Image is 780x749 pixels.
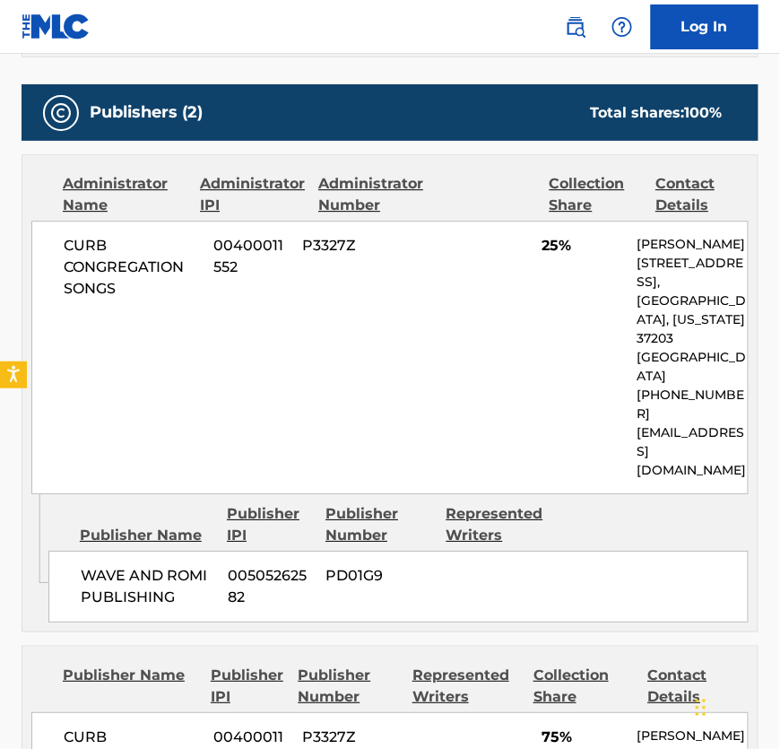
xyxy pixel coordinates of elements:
div: Total shares: [590,102,723,124]
p: [PERSON_NAME] [637,235,748,254]
img: MLC Logo [22,13,91,39]
iframe: Chat Widget [690,663,780,749]
img: help [611,16,633,38]
span: P3327Z [303,235,405,257]
span: 00505262582 [228,565,313,608]
div: Publisher IPI [227,503,312,546]
img: search [565,16,586,38]
div: Publisher Name [80,525,213,546]
div: Contact Details [648,665,750,708]
div: Contact Details [655,173,749,216]
span: 25% [542,235,624,257]
div: Collection Share [533,665,635,708]
img: Publishers [50,102,72,124]
p: [PERSON_NAME] [637,727,748,745]
span: WAVE AND ROMI PUBLISHING [81,565,214,608]
p: [EMAIL_ADDRESS][DOMAIN_NAME] [637,423,748,480]
div: Publisher Number [299,665,400,708]
p: [GEOGRAPHIC_DATA] [637,348,748,386]
div: Drag [696,681,706,735]
p: [PHONE_NUMBER] [637,386,748,423]
span: 75% [542,727,624,748]
div: Represented Writers [412,665,520,708]
a: Log In [651,4,758,49]
span: P3327Z [303,727,405,748]
span: 100 % [685,104,723,121]
div: Publisher Name [63,665,197,708]
h5: Publishers (2) [90,102,203,123]
div: Administrator Number [318,173,423,216]
div: Help [604,9,640,45]
span: 00400011552 [214,235,290,278]
span: PD01G9 [326,565,433,587]
a: Public Search [558,9,594,45]
div: Collection Share [550,173,643,216]
p: [GEOGRAPHIC_DATA], [US_STATE] 37203 [637,292,748,348]
span: CURB CONGREGATION SONGS [64,235,201,300]
div: Represented Writers [446,503,553,546]
div: Publisher IPI [211,665,285,708]
div: Publisher Number [325,503,432,546]
p: [STREET_ADDRESS], [637,254,748,292]
div: Administrator Name [63,173,186,216]
div: Administrator IPI [200,173,305,216]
